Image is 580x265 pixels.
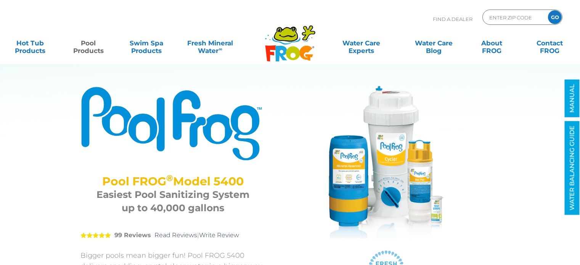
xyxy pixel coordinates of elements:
a: AboutFROG [469,35,514,51]
a: Fresh MineralWater∞ [182,35,238,51]
a: Write Review [199,231,239,239]
h2: Pool FROG Model 5400 [90,175,256,188]
h3: Easiest Pool Sanitizing System up to 40,000 gallons [90,188,256,215]
a: Hot TubProducts [8,35,53,51]
sup: ∞ [219,46,222,52]
sup: ® [166,173,173,183]
input: GO [548,10,562,24]
a: Read Reviews [154,231,197,239]
a: MANUAL [565,80,580,117]
a: Swim SpaProducts [124,35,169,51]
span: 5 [80,232,111,238]
a: ContactFROG [527,35,572,51]
a: WATER BALANCING GUIDE [565,121,580,215]
img: Frog Products Logo [261,15,320,62]
a: Water CareExperts [325,35,398,51]
strong: 99 Reviews [114,231,151,239]
div: | [80,220,265,250]
p: Find A Dealer [433,10,472,29]
img: Product Logo [80,86,265,161]
a: Water CareBlog [411,35,456,51]
a: PoolProducts [66,35,111,51]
